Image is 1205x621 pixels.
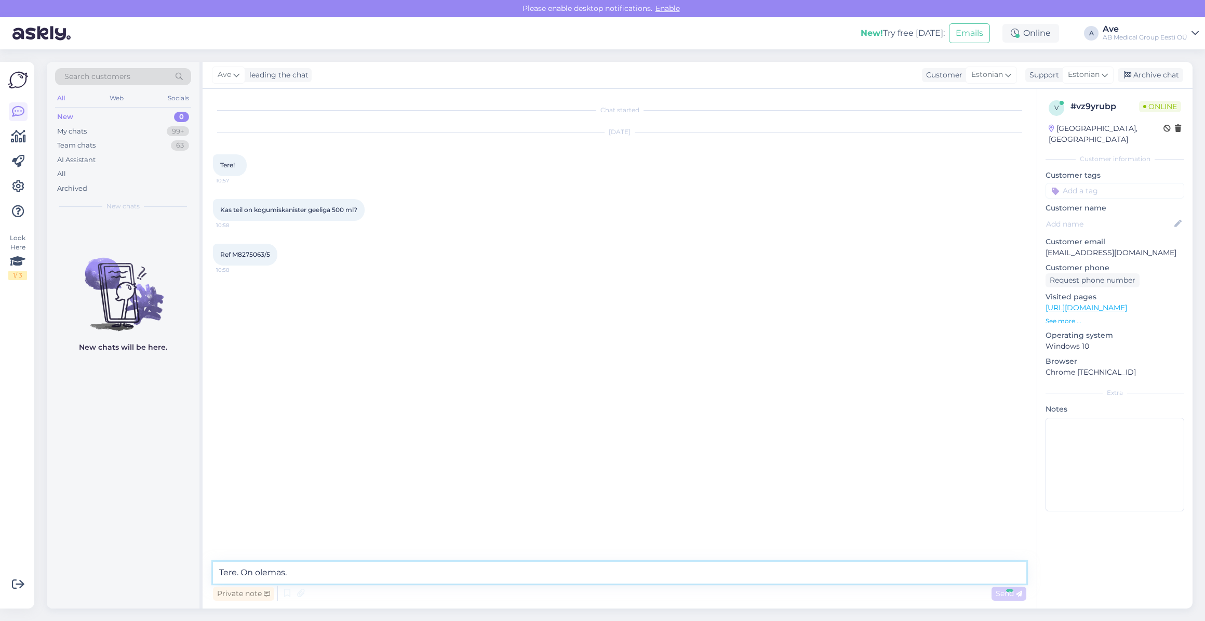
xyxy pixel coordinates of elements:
[1046,367,1184,378] p: Chrome [TECHNICAL_ID]
[1002,24,1059,43] div: Online
[1103,33,1187,42] div: AB Medical Group Eesti OÜ
[1068,69,1100,81] span: Estonian
[213,105,1026,115] div: Chat started
[1084,26,1099,41] div: A
[220,250,270,258] span: Ref M8275063/5
[57,155,96,165] div: AI Assistant
[106,202,140,211] span: New chats
[57,140,96,151] div: Team chats
[8,271,27,280] div: 1 / 3
[1046,404,1184,415] p: Notes
[1025,70,1059,81] div: Support
[1046,292,1184,302] p: Visited pages
[79,342,167,353] p: New chats will be here.
[1046,203,1184,214] p: Customer name
[1046,183,1184,199] input: Add a tag
[1046,303,1127,312] a: [URL][DOMAIN_NAME]
[167,126,189,137] div: 99+
[108,91,126,105] div: Web
[1046,170,1184,181] p: Customer tags
[8,70,28,90] img: Askly Logo
[922,70,962,81] div: Customer
[652,4,683,13] span: Enable
[47,239,199,333] img: No chats
[1046,247,1184,258] p: [EMAIL_ADDRESS][DOMAIN_NAME]
[1070,100,1139,113] div: # vz9yrubp
[57,126,87,137] div: My chats
[861,28,883,38] b: New!
[1118,68,1183,82] div: Archive chat
[1139,101,1181,112] span: Online
[216,221,255,229] span: 10:58
[1049,123,1163,145] div: [GEOGRAPHIC_DATA], [GEOGRAPHIC_DATA]
[1103,25,1199,42] a: AveAB Medical Group Eesti OÜ
[220,161,235,169] span: Tere!
[64,71,130,82] span: Search customers
[1046,218,1172,230] input: Add name
[216,177,255,184] span: 10:57
[1046,262,1184,273] p: Customer phone
[245,70,309,81] div: leading the chat
[218,69,231,81] span: Ave
[1046,154,1184,164] div: Customer information
[949,23,990,43] button: Emails
[1046,273,1140,287] div: Request phone number
[1046,236,1184,247] p: Customer email
[1046,341,1184,352] p: Windows 10
[8,233,27,280] div: Look Here
[1046,356,1184,367] p: Browser
[57,183,87,194] div: Archived
[1046,316,1184,326] p: See more ...
[216,266,255,274] span: 10:58
[55,91,67,105] div: All
[171,140,189,151] div: 63
[57,112,73,122] div: New
[1046,388,1184,398] div: Extra
[1054,104,1059,112] span: v
[1046,330,1184,341] p: Operating system
[971,69,1003,81] span: Estonian
[213,127,1026,137] div: [DATE]
[861,27,945,39] div: Try free [DATE]:
[220,206,357,214] span: Kas teil on kogumiskanister geeliga 500 ml?
[174,112,189,122] div: 0
[57,169,66,179] div: All
[166,91,191,105] div: Socials
[1103,25,1187,33] div: Ave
